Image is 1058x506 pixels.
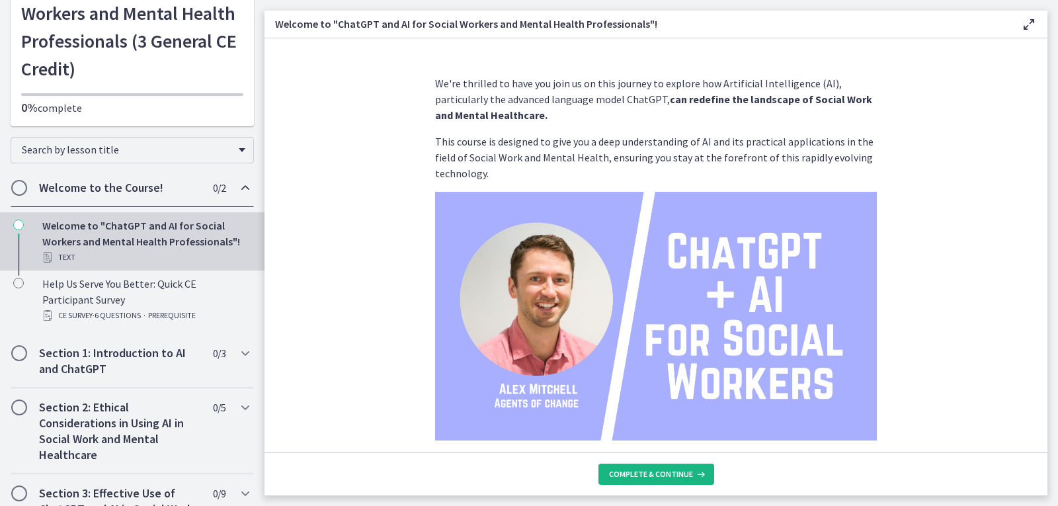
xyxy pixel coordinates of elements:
img: ChatGPT____AI__for_Social__Workers.png [435,192,877,441]
h3: Welcome to "ChatGPT and AI for Social Workers and Mental Health Professionals"! [275,16,1000,32]
p: We're thrilled to have you join us on this journey to explore how Artificial Intelligence (AI), p... [435,75,877,123]
span: 0 / 2 [213,180,225,196]
span: 0 / 5 [213,400,225,415]
div: Help Us Serve You Better: Quick CE Participant Survey [42,276,249,323]
h2: Section 2: Ethical Considerations in Using AI in Social Work and Mental Healthcare [39,400,200,463]
div: Text [42,249,249,265]
span: 0 / 9 [213,485,225,501]
span: Search by lesson title [22,143,232,156]
div: Search by lesson title [11,137,254,163]
span: Complete & continue [609,469,693,480]
button: Complete & continue [598,464,714,485]
div: Welcome to "ChatGPT and AI for Social Workers and Mental Health Professionals"! [42,218,249,265]
span: PREREQUISITE [148,308,196,323]
p: This course is designed to give you a deep understanding of AI and its practical applications in ... [435,134,877,181]
strong: Throughout this course, you can expect to: [435,452,643,466]
span: 0% [21,100,38,115]
div: CE Survey [42,308,249,323]
span: · [143,308,145,323]
span: 0 / 3 [213,345,225,361]
p: complete [21,100,243,116]
h2: Welcome to the Course! [39,180,200,196]
span: · 6 Questions [93,308,141,323]
h2: Section 1: Introduction to AI and ChatGPT [39,345,200,377]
